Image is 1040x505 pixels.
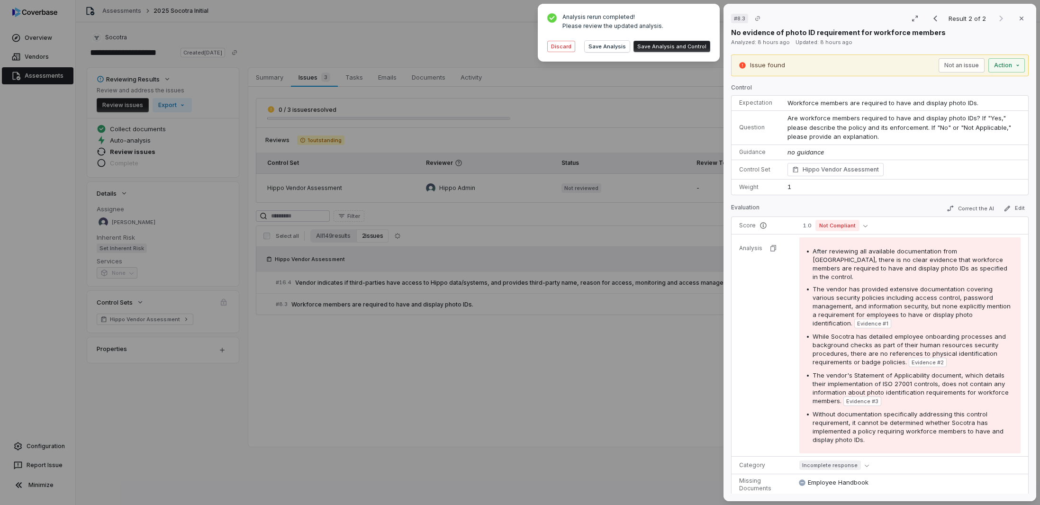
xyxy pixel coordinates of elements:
p: Guidance [739,148,772,156]
span: Updated: 8 hours ago [796,39,852,45]
p: Missing Documents [739,477,784,492]
span: Without documentation specifically addressing this control requirement, it cannot be determined w... [813,410,1004,443]
span: Are workforce members required to have and display photo IDs? If "Yes," please describe the polic... [787,114,1013,140]
button: Discard [547,41,575,52]
button: Copy link [749,10,766,27]
button: Edit [1000,203,1029,214]
span: Workforce members are required to have and display photo IDs. [787,99,978,107]
button: Action [988,58,1025,72]
button: Not an issue [939,58,985,72]
span: Incomplete response [799,460,861,470]
p: Analysis [739,244,762,252]
button: Correct the AI [943,203,998,214]
p: Issue found [750,61,785,70]
p: Question [739,124,772,131]
span: Analyzed: 8 hours ago [731,39,790,45]
button: 1.0Not Compliant [799,220,871,231]
p: Weight [739,183,772,191]
p: Evaluation [731,204,760,215]
span: 1 [787,183,791,190]
button: Previous result [926,13,945,24]
span: The vendor's Statement of Applicability document, which details their implementation of ISO 27001... [813,371,1009,405]
p: Score [739,222,784,229]
span: Evidence # 2 [912,359,944,366]
p: Category [739,461,784,469]
span: Please review the updated analysis. [562,22,663,29]
button: Save Analysis and Control [633,41,710,52]
button: Save Analysis [585,41,630,52]
span: no guidance [787,148,824,156]
span: Not Compliant [815,220,859,231]
p: Expectation [739,99,772,107]
p: Control Set [739,166,772,173]
span: Analysis rerun completed! [562,13,663,20]
span: After reviewing all available documentation from [GEOGRAPHIC_DATA], there is no clear evidence th... [813,247,1007,280]
span: Hippo Vendor Assessment [803,165,879,174]
p: No evidence of photo ID requirement for workforce members [731,27,946,37]
span: Employee Handbook [808,478,868,487]
span: Evidence # 3 [846,397,878,405]
p: Control [731,84,1029,95]
span: While Socotra has detailed employee onboarding processes and background checks as part of their h... [813,333,1006,366]
span: # 8.3 [734,15,745,22]
span: The vendor has provided extensive documentation covering various security policies including acce... [813,285,1011,327]
p: Result 2 of 2 [949,13,988,24]
span: Evidence # 1 [857,320,888,327]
